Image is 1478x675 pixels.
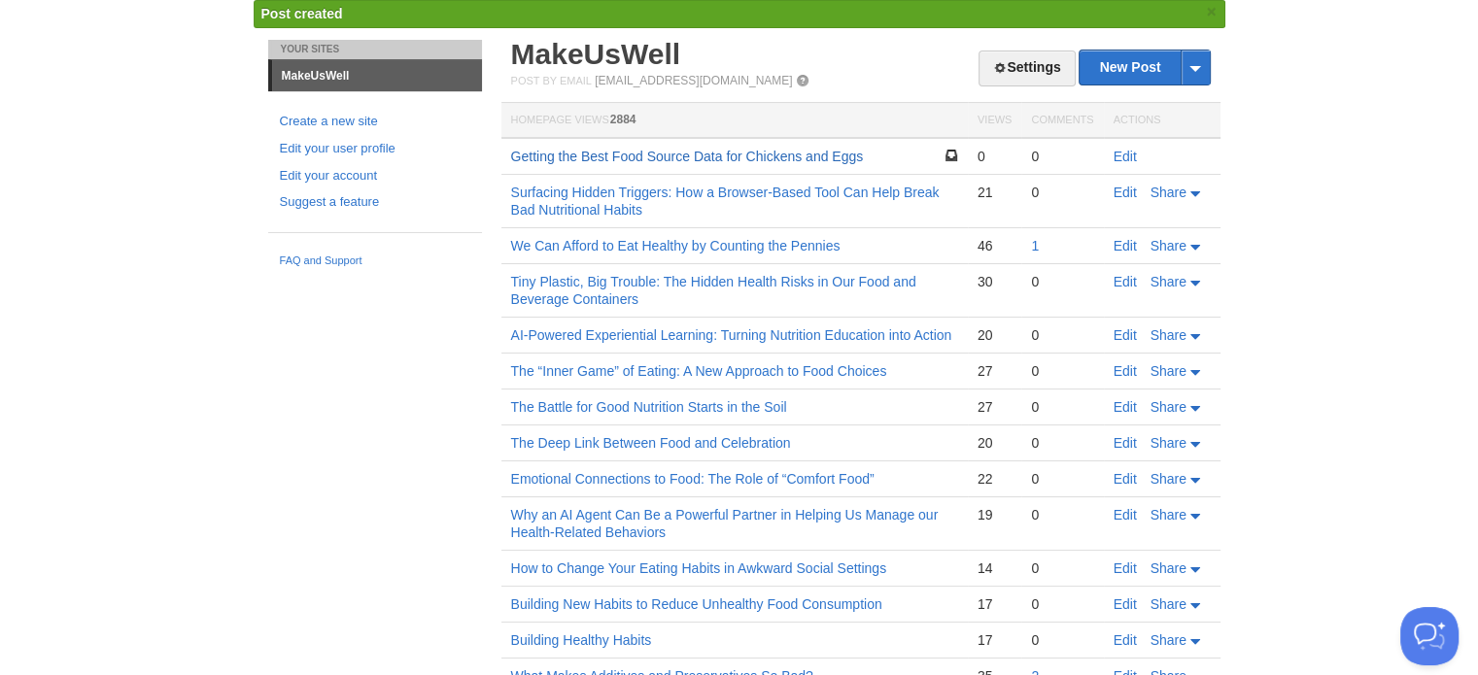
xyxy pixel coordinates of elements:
[511,38,681,70] a: MakeUsWell
[1114,596,1137,612] a: Edit
[1114,399,1137,415] a: Edit
[978,273,1012,290] div: 30
[1151,327,1186,343] span: Share
[979,51,1075,86] a: Settings
[511,471,875,487] a: Emotional Connections to Food: The Role of “Comfort Food”
[1114,435,1137,451] a: Edit
[280,112,470,132] a: Create a new site
[280,139,470,159] a: Edit your user profile
[1151,274,1186,289] span: Share
[978,237,1012,254] div: 46
[978,470,1012,488] div: 22
[1031,506,1093,523] div: 0
[1114,471,1137,487] a: Edit
[511,238,841,253] a: We Can Afford to Eat Healthy by Counting the Pennies
[978,148,1012,165] div: 0
[280,253,470,270] a: FAQ and Support
[1031,559,1093,577] div: 0
[1031,631,1093,649] div: 0
[1151,507,1186,523] span: Share
[1114,363,1137,379] a: Edit
[1151,471,1186,487] span: Share
[1114,560,1137,576] a: Edit
[1400,607,1459,665] iframe: Help Scout Beacon - Open
[978,434,1012,452] div: 20
[978,506,1012,523] div: 19
[511,327,952,343] a: AI-Powered Experiential Learning: Turning Nutrition Education into Action
[1031,273,1093,290] div: 0
[1151,399,1186,415] span: Share
[511,363,887,379] a: The “Inner Game” of Eating: A New Approach to Food Choices
[1151,363,1186,379] span: Share
[1031,470,1093,488] div: 0
[968,103,1021,139] th: Views
[1114,632,1137,648] a: Edit
[1021,103,1103,139] th: Comments
[511,149,864,164] a: Getting the Best Food Source Data for Chickens and Eggs
[1114,327,1137,343] a: Edit
[1114,185,1137,200] a: Edit
[511,399,787,415] a: The Battle for Good Nutrition Starts in the Soil
[511,632,652,648] a: Building Healthy Habits
[501,103,968,139] th: Homepage Views
[1031,434,1093,452] div: 0
[1151,435,1186,451] span: Share
[1151,185,1186,200] span: Share
[511,596,882,612] a: Building New Habits to Reduce Unhealthy Food Consumption
[511,560,887,576] a: How to Change Your Eating Habits in Awkward Social Settings
[1031,184,1093,201] div: 0
[1151,560,1186,576] span: Share
[261,6,343,21] span: Post created
[1031,326,1093,344] div: 0
[978,184,1012,201] div: 21
[978,326,1012,344] div: 20
[1151,632,1186,648] span: Share
[1104,103,1220,139] th: Actions
[511,435,791,451] a: The Deep Link Between Food and Celebration
[595,74,792,87] a: [EMAIL_ADDRESS][DOMAIN_NAME]
[978,595,1012,613] div: 17
[272,60,482,91] a: MakeUsWell
[978,559,1012,577] div: 14
[511,75,592,86] span: Post by Email
[511,507,939,540] a: Why an AI Agent Can Be a Powerful Partner in Helping Us Manage our Health-Related Behaviors
[1151,238,1186,253] span: Share
[511,185,940,218] a: Surfacing Hidden Triggers: How a Browser-Based Tool Can Help Break Bad Nutritional Habits
[1031,398,1093,416] div: 0
[1031,595,1093,613] div: 0
[1114,238,1137,253] a: Edit
[1151,596,1186,612] span: Share
[978,362,1012,380] div: 27
[1114,507,1137,523] a: Edit
[1031,238,1039,253] a: 1
[1114,274,1137,289] a: Edit
[1114,149,1137,164] a: Edit
[280,192,470,213] a: Suggest a feature
[268,40,482,59] li: Your Sites
[1080,51,1209,84] a: New Post
[978,631,1012,649] div: 17
[1031,362,1093,380] div: 0
[610,113,636,126] span: 2884
[511,274,916,307] a: Tiny Plastic, Big Trouble: The Hidden Health Risks in Our Food and Beverage Containers
[978,398,1012,416] div: 27
[1031,148,1093,165] div: 0
[280,166,470,186] a: Edit your account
